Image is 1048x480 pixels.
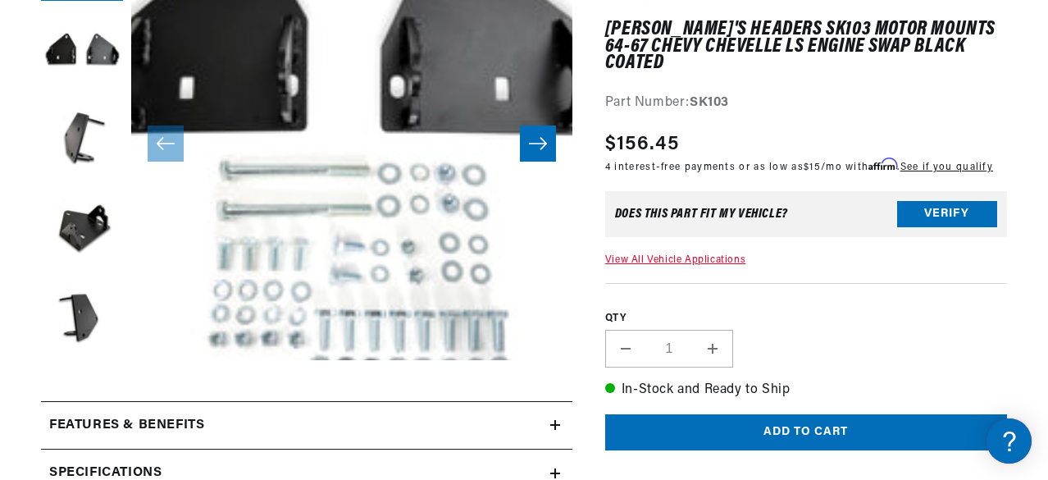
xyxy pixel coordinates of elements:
summary: Features & Benefits [41,402,572,450]
p: In-Stock and Ready to Ship [605,381,1007,402]
p: 4 interest-free payments or as low as /mo with . [605,159,993,175]
strong: SK103 [690,96,729,109]
div: Part Number: [605,93,1007,114]
span: $15 [804,162,821,172]
div: Does This part fit My vehicle? [615,208,788,221]
button: Load image 4 in gallery view [41,190,123,272]
button: Load image 3 in gallery view [41,99,123,181]
label: QTY [605,312,1007,326]
button: Load image 2 in gallery view [41,9,123,91]
h1: [PERSON_NAME]'s Headers SK103 Motor Mounts 64-67 Chevy Chevelle LS Engine Swap Black Coated [605,22,1007,72]
span: Affirm [868,158,897,171]
button: Slide left [148,126,184,162]
button: Verify [897,201,997,227]
h2: Features & Benefits [49,415,204,437]
a: View All Vehicle Applications [605,255,745,265]
a: See if you qualify - Learn more about Affirm Financing (opens in modal) [900,162,993,172]
button: Load image 5 in gallery view [41,280,123,362]
button: Add to cart [605,414,1007,451]
button: Slide right [520,126,556,162]
span: $156.45 [605,130,679,159]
